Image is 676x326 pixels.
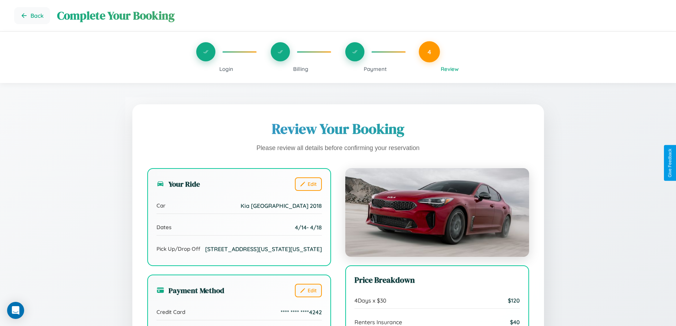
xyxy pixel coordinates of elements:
button: Edit [295,284,322,297]
span: Login [219,66,233,72]
span: [STREET_ADDRESS][US_STATE][US_STATE] [205,245,322,253]
button: Go back [14,7,50,24]
h3: Your Ride [156,179,200,189]
span: 4 [428,48,431,56]
span: Payment [364,66,387,72]
img: Kia Miami [345,168,529,257]
h3: Price Breakdown [355,275,520,286]
h1: Review Your Booking [147,119,529,138]
div: Open Intercom Messenger [7,302,24,319]
button: Edit [295,177,322,191]
p: Please review all details before confirming your reservation [147,143,529,154]
span: 4 / 14 - 4 / 18 [295,224,322,231]
span: $ 120 [508,297,520,304]
h1: Complete Your Booking [57,8,662,23]
span: Billing [293,66,308,72]
h3: Payment Method [156,285,224,295]
span: $ 40 [510,319,520,326]
span: 4 Days x $ 30 [355,297,386,304]
span: Pick Up/Drop Off [156,245,200,252]
span: Car [156,202,165,209]
span: Renters Insurance [355,319,402,326]
span: Kia [GEOGRAPHIC_DATA] 2018 [241,202,322,209]
span: Review [441,66,459,72]
div: Give Feedback [667,149,672,177]
span: Credit Card [156,309,185,315]
span: Dates [156,224,171,231]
